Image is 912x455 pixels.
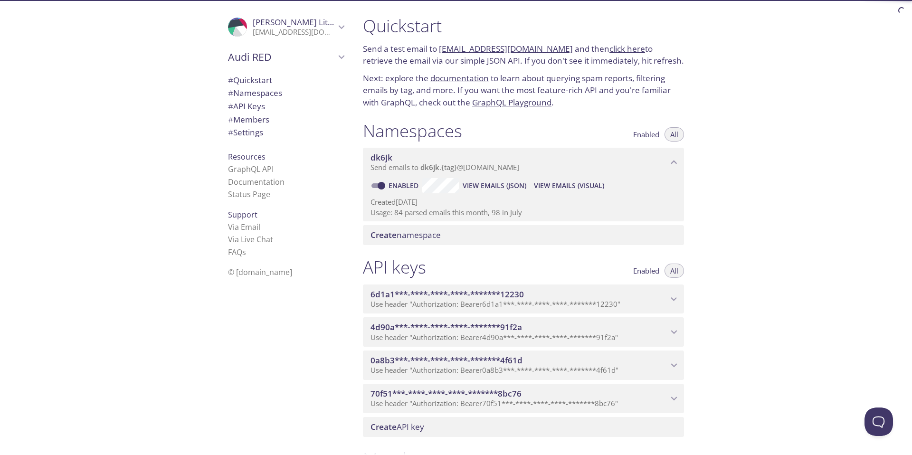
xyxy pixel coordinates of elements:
[228,177,285,187] a: Documentation
[463,180,526,191] span: View Emails (JSON)
[363,120,462,142] h1: Namespaces
[363,225,684,245] div: Create namespace
[228,267,292,277] span: © [DOMAIN_NAME]
[387,181,422,190] a: Enabled
[228,87,282,98] span: Namespaces
[363,15,684,37] h1: Quickstart
[228,127,263,138] span: Settings
[370,421,397,432] span: Create
[242,247,246,257] span: s
[363,417,684,437] div: Create API Key
[228,75,233,85] span: #
[472,97,551,108] a: GraphQL Playground
[228,164,274,174] a: GraphQL API
[370,229,441,240] span: namespace
[627,264,665,278] button: Enabled
[220,113,351,126] div: Members
[363,72,684,109] p: Next: explore the to learn about querying spam reports, filtering emails by tag, and more. If you...
[220,86,351,100] div: Namespaces
[665,264,684,278] button: All
[228,209,257,220] span: Support
[228,50,335,64] span: Audi RED
[430,73,489,84] a: documentation
[363,43,684,67] p: Send a test email to and then to retrieve the email via our simple JSON API. If you don't see it ...
[363,148,684,177] div: dk6jk namespace
[220,11,351,43] div: Corey Little
[228,101,265,112] span: API Keys
[864,408,893,436] iframe: Help Scout Beacon - Open
[228,114,233,125] span: #
[370,152,392,163] span: dk6jk
[220,45,351,69] div: Audi RED
[439,43,573,54] a: [EMAIL_ADDRESS][DOMAIN_NAME]
[228,234,273,245] a: Via Live Chat
[420,162,439,172] span: dk6jk
[530,178,608,193] button: View Emails (Visual)
[220,100,351,113] div: API Keys
[228,189,270,199] a: Status Page
[363,256,426,278] h1: API keys
[228,87,233,98] span: #
[253,28,335,37] p: [EMAIL_ADDRESS][DOMAIN_NAME]
[665,127,684,142] button: All
[459,178,530,193] button: View Emails (JSON)
[534,180,604,191] span: View Emails (Visual)
[609,43,645,54] a: click here
[627,127,665,142] button: Enabled
[370,421,424,432] span: API key
[370,162,519,172] span: Send emails to . {tag} @[DOMAIN_NAME]
[370,197,676,207] p: Created [DATE]
[228,222,260,232] a: Via Email
[370,208,676,218] p: Usage: 84 parsed emails this month, 98 in July
[228,101,233,112] span: #
[228,75,272,85] span: Quickstart
[253,17,337,28] span: [PERSON_NAME] Little
[370,229,397,240] span: Create
[228,247,246,257] a: FAQ
[228,152,266,162] span: Resources
[220,126,351,139] div: Team Settings
[220,74,351,87] div: Quickstart
[228,127,233,138] span: #
[228,114,269,125] span: Members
